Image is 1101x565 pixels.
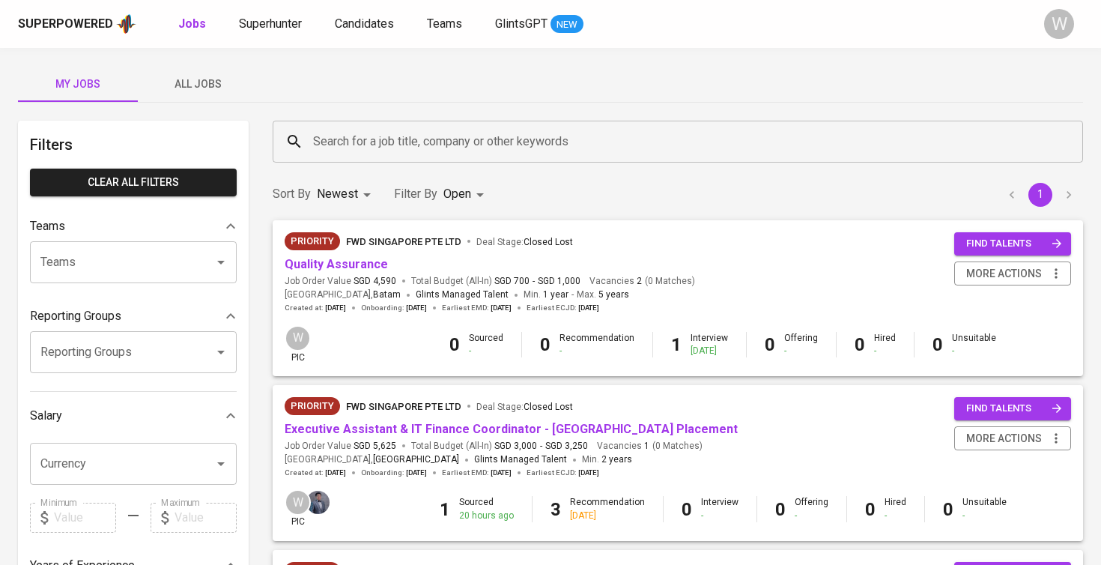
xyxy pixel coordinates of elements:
a: GlintsGPT NEW [495,15,583,34]
input: Value [175,503,237,533]
span: Open [443,187,471,201]
div: - [952,345,996,357]
p: Reporting Groups [30,307,121,325]
div: pic [285,325,311,364]
a: Teams [427,15,465,34]
span: My Jobs [27,75,129,94]
span: SGD 3,250 [545,440,588,453]
div: [DATE] [570,510,645,522]
div: Unsuitable [952,332,996,357]
div: - [874,345,896,357]
b: 0 [775,499,786,520]
a: Superpoweredapp logo [18,13,136,35]
b: 0 [855,334,865,355]
div: - [962,510,1007,522]
span: Superhunter [239,16,302,31]
nav: pagination navigation [998,183,1083,207]
a: Superhunter [239,15,305,34]
div: Hired [885,496,906,522]
span: 2 years [601,454,632,465]
span: - [533,275,535,288]
span: - [540,440,542,453]
span: Min. [524,289,568,300]
div: Newest [317,181,376,208]
div: Teams [30,211,237,241]
span: SGD 700 [494,275,530,288]
p: Salary [30,407,62,425]
div: - [701,510,738,522]
span: [DATE] [325,468,346,478]
div: W [1044,9,1074,39]
span: Priority [285,234,340,249]
span: Teams [427,16,462,31]
span: Glints Managed Talent [416,289,509,300]
img: jhon@glints.com [306,491,330,514]
div: 20 hours ago [459,510,514,522]
span: 1 [642,440,649,453]
span: GlintsGPT [495,16,548,31]
span: Batam [373,288,401,303]
span: Earliest ECJD : [527,303,599,313]
p: Newest [317,185,358,203]
span: Created at : [285,303,346,313]
div: Unsuitable [962,496,1007,522]
span: Earliest EMD : [442,468,512,478]
span: [DATE] [578,303,599,313]
b: 0 [943,499,953,520]
div: W [285,325,311,351]
span: Job Order Value [285,440,396,453]
div: Recommendation [559,332,634,357]
span: [GEOGRAPHIC_DATA] , [285,453,459,468]
div: Salary [30,401,237,431]
span: find talents [966,400,1062,417]
b: 0 [540,334,550,355]
div: Superpowered [18,16,113,33]
div: Interview [691,332,728,357]
span: Clear All filters [42,173,225,192]
div: Offering [795,496,828,522]
span: [GEOGRAPHIC_DATA] , [285,288,401,303]
span: 1 year [543,289,568,300]
span: Priority [285,399,340,414]
button: find talents [954,232,1071,256]
div: New Job received from Demand Team [285,232,340,250]
span: Total Budget (All-In) [411,440,588,453]
span: [DATE] [578,468,599,478]
span: Onboarding : [361,303,427,313]
span: Earliest ECJD : [527,468,599,478]
span: SGD 4,590 [354,275,396,288]
div: Recommendation [570,496,645,522]
span: SGD 1,000 [538,275,580,288]
div: Interview [701,496,738,522]
b: 0 [682,499,692,520]
span: FWD Singapore Pte Ltd [346,401,461,412]
b: 1 [440,499,450,520]
div: Open [443,181,489,208]
span: [DATE] [491,468,512,478]
img: app logo [116,13,136,35]
span: SGD 5,625 [354,440,396,453]
span: find talents [966,235,1062,253]
button: page 1 [1028,183,1052,207]
p: Filter By [394,185,437,203]
span: FWD Singapore Pte Ltd [346,236,461,247]
span: Onboarding : [361,468,427,478]
span: Max. [577,289,629,300]
div: Sourced [469,332,503,357]
b: Jobs [178,16,206,31]
b: 1 [671,334,682,355]
span: 5 years [598,289,629,300]
div: Hired [874,332,896,357]
button: Open [210,342,231,363]
button: more actions [954,426,1071,451]
span: [DATE] [406,303,427,313]
a: Executive Assistant & IT Finance Coordinator - [GEOGRAPHIC_DATA] Placement [285,422,738,436]
span: Deal Stage : [476,237,573,247]
button: Clear All filters [30,169,237,196]
span: Earliest EMD : [442,303,512,313]
b: 0 [449,334,460,355]
span: NEW [550,17,583,32]
span: Closed Lost [524,237,573,247]
div: New Job received from Demand Team [285,397,340,415]
b: 0 [765,334,775,355]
